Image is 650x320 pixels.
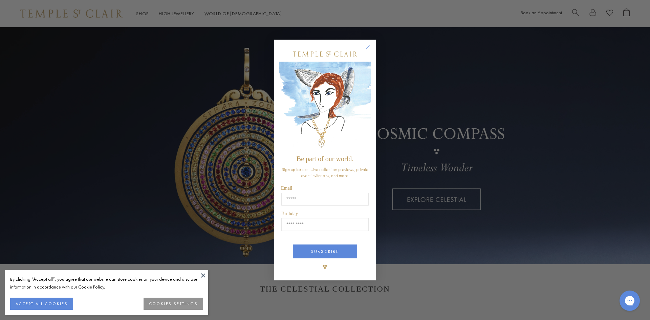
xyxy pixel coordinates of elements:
[293,51,357,57] img: Temple St. Clair
[10,275,203,291] div: By clicking “Accept all”, you agree that our website can store cookies on your device and disclos...
[616,288,643,313] iframe: Gorgias live chat messenger
[367,46,375,55] button: Close dialog
[282,166,368,178] span: Sign up for exclusive collection previews, private event invitations, and more.
[297,155,353,163] span: Be part of our world.
[281,186,292,191] span: Email
[10,298,73,310] button: ACCEPT ALL COOKIES
[318,260,332,274] img: TSC
[293,244,357,258] button: SUBSCRIBE
[279,62,371,152] img: c4a9eb12-d91a-4d4a-8ee0-386386f4f338.jpeg
[281,193,369,206] input: Email
[144,298,203,310] button: COOKIES SETTINGS
[281,211,298,216] span: Birthday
